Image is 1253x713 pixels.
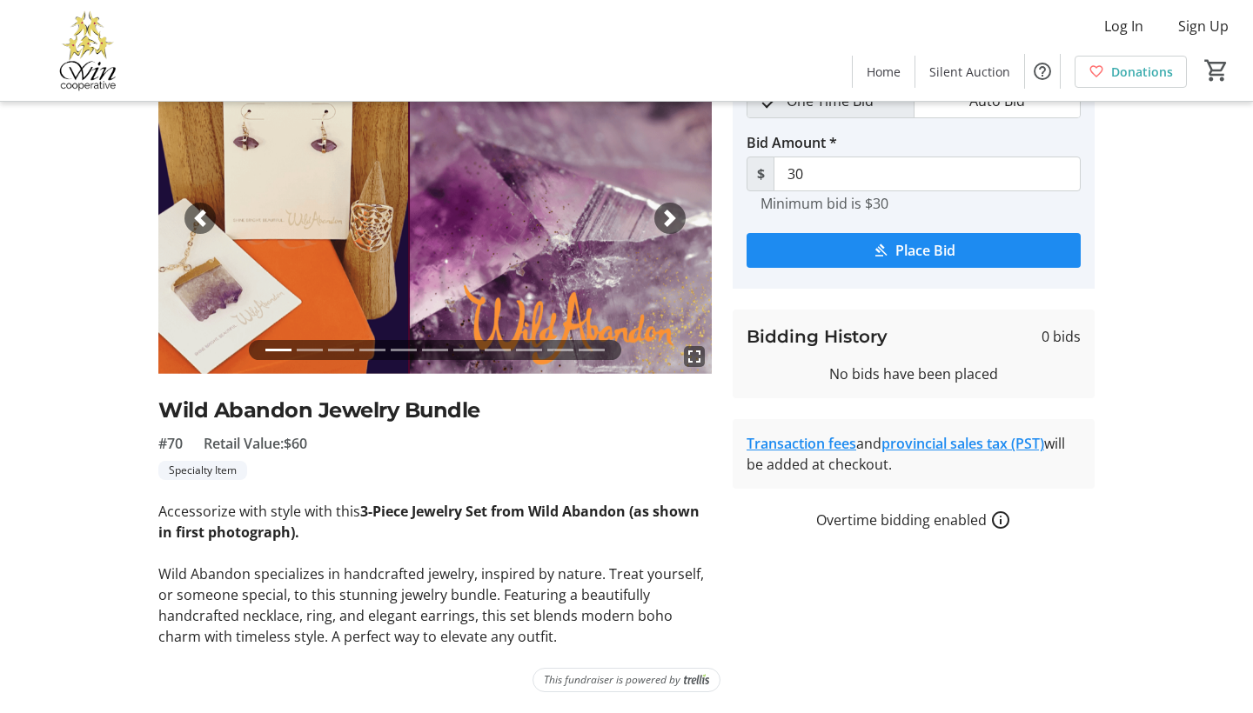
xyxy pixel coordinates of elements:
span: This fundraiser is powered by [544,672,680,688]
span: Home [867,63,901,81]
p: Accessorize with style with this [158,501,712,543]
button: Cart [1201,55,1232,86]
div: and will be added at checkout. [747,433,1081,475]
span: Sign Up [1178,16,1229,37]
button: Help [1025,54,1060,89]
div: No bids have been placed [747,363,1081,384]
span: Place Bid [895,240,955,261]
span: Donations [1111,63,1173,81]
h3: Bidding History [747,323,888,350]
a: provincial sales tax (PST) [881,434,1044,453]
label: Bid Amount * [747,132,837,153]
a: How overtime bidding works for silent auctions [990,510,1011,530]
button: Log In [1090,12,1157,40]
span: Log In [1104,16,1143,37]
img: Trellis Logo [684,674,709,686]
span: #70 [158,433,183,454]
div: Overtime bidding enabled [733,510,1095,530]
button: Place Bid [747,233,1081,268]
span: Retail Value: $60 [204,433,307,454]
a: Home [853,56,915,88]
tr-hint: Minimum bid is $30 [761,195,888,212]
p: Wild Abandon specializes in handcrafted jewelry, inspired by nature. Treat yourself, or someone s... [158,563,712,647]
span: $ [747,157,774,191]
tr-label-badge: Specialty Item [158,461,247,480]
a: Silent Auction [915,56,1024,88]
mat-icon: fullscreen [684,346,705,367]
span: Silent Auction [929,63,1010,81]
img: Victoria Women In Need Community Cooperative's Logo [10,7,165,94]
span: 0 bids [1042,326,1081,347]
strong: 3-Piece Jewelry Set from Wild Abandon (as shown in first photograph). [158,502,700,542]
img: Image [158,63,712,374]
a: Donations [1075,56,1187,88]
button: Sign Up [1164,12,1243,40]
h2: Wild Abandon Jewelry Bundle [158,395,712,426]
a: Transaction fees [747,434,856,453]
